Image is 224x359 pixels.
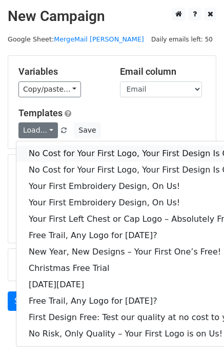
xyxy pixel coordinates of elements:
button: Save [74,122,100,138]
a: Copy/paste... [18,81,81,97]
iframe: Chat Widget [173,310,224,359]
a: Load... [18,122,58,138]
a: Templates [18,108,63,118]
h5: Email column [120,66,206,77]
a: Daily emails left: 50 [148,35,216,43]
h2: New Campaign [8,8,216,25]
a: MergeMail [PERSON_NAME] [54,35,144,43]
small: Google Sheet: [8,35,144,43]
h5: Variables [18,66,105,77]
a: Send [8,291,42,311]
span: Daily emails left: 50 [148,34,216,45]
